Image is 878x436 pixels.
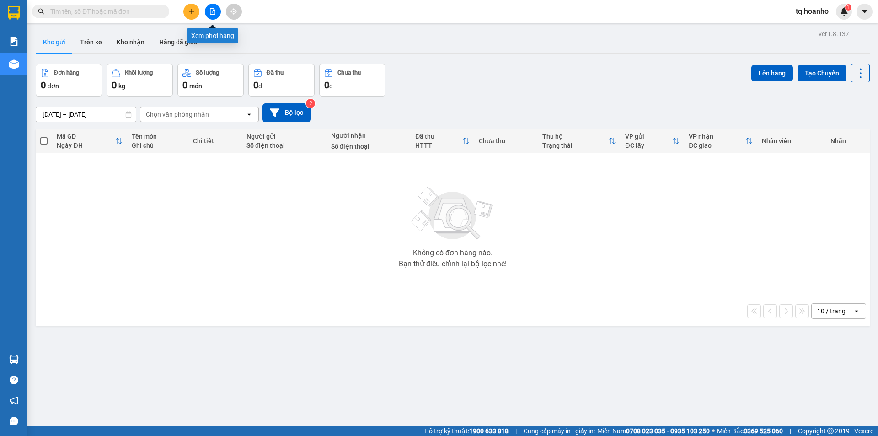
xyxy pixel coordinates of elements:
div: Thu hộ [542,133,609,140]
span: notification [10,396,18,405]
span: đ [258,82,262,90]
div: VP gửi [625,133,672,140]
div: Người gửi [246,133,322,140]
svg: open [246,111,253,118]
div: Không có đơn hàng nào. [413,249,493,257]
div: Ngày ĐH [57,142,115,149]
div: Người nhận [331,132,407,139]
span: món [189,82,202,90]
button: Hàng đã giao [152,31,205,53]
div: Trạng thái [542,142,609,149]
button: file-add [205,4,221,20]
span: Miền Bắc [717,426,783,436]
div: Tên món [132,133,183,140]
span: 0 [182,80,187,91]
div: Số điện thoại [331,143,407,150]
span: Miền Nam [597,426,710,436]
img: icon-new-feature [840,7,848,16]
button: Kho gửi [36,31,73,53]
button: Khối lượng0kg [107,64,173,97]
div: Xem phơi hàng [187,28,238,43]
div: Đơn hàng [54,70,79,76]
span: aim [230,8,237,15]
span: 0 [112,80,117,91]
button: Đã thu0đ [248,64,315,97]
th: Toggle SortBy [411,129,474,153]
span: ⚪️ [712,429,715,433]
button: Trên xe [73,31,109,53]
button: Chưa thu0đ [319,64,385,97]
span: plus [188,8,195,15]
th: Toggle SortBy [621,129,684,153]
th: Toggle SortBy [538,129,621,153]
div: Đã thu [415,133,462,140]
div: ver 1.8.137 [819,29,849,39]
th: Toggle SortBy [52,129,127,153]
div: Nhãn [830,137,865,145]
div: Mã GD [57,133,115,140]
img: warehouse-icon [9,59,19,69]
span: | [790,426,791,436]
button: caret-down [857,4,873,20]
div: Số lượng [196,70,219,76]
img: warehouse-icon [9,355,19,364]
span: tq.hoanho [788,5,836,17]
div: ĐC giao [689,142,745,149]
span: message [10,417,18,425]
strong: 0708 023 035 - 0935 103 250 [626,427,710,435]
strong: 1900 633 818 [469,427,509,435]
span: file-add [209,8,216,15]
div: ĐC lấy [625,142,672,149]
span: 1 [846,4,850,11]
span: 0 [253,80,258,91]
svg: open [853,307,860,315]
sup: 2 [306,99,315,108]
div: Chưa thu [337,70,361,76]
button: Lên hàng [751,65,793,81]
button: Đơn hàng0đơn [36,64,102,97]
div: 10 / trang [817,307,846,316]
span: Cung cấp máy in - giấy in: [524,426,595,436]
button: Tạo Chuyến [798,65,846,81]
span: question-circle [10,376,18,384]
span: Hỗ trợ kỹ thuật: [424,426,509,436]
div: Chi tiết [193,137,237,145]
div: Đã thu [267,70,284,76]
button: Số lượng0món [177,64,244,97]
div: VP nhận [689,133,745,140]
button: Kho nhận [109,31,152,53]
span: search [38,8,44,15]
th: Toggle SortBy [684,129,757,153]
button: aim [226,4,242,20]
span: 0 [41,80,46,91]
span: kg [118,82,125,90]
sup: 1 [845,4,851,11]
span: đ [329,82,333,90]
span: copyright [827,428,834,434]
img: solution-icon [9,37,19,46]
img: svg+xml;base64,PHN2ZyBjbGFzcz0ibGlzdC1wbHVnX19zdmciIHhtbG5zPSJodHRwOi8vd3d3LnczLm9yZy8yMDAwL3N2Zy... [407,182,498,246]
div: Chọn văn phòng nhận [146,110,209,119]
div: Nhân viên [762,137,821,145]
button: plus [183,4,199,20]
span: đơn [48,82,59,90]
div: HTTT [415,142,462,149]
img: logo-vxr [8,6,20,20]
input: Tìm tên, số ĐT hoặc mã đơn [50,6,158,16]
div: Số điện thoại [246,142,322,149]
div: Ghi chú [132,142,183,149]
div: Bạn thử điều chỉnh lại bộ lọc nhé! [399,260,507,268]
input: Select a date range. [36,107,136,122]
strong: 0369 525 060 [744,427,783,435]
span: | [515,426,517,436]
button: Bộ lọc [262,103,311,122]
span: 0 [324,80,329,91]
span: caret-down [861,7,869,16]
div: Chưa thu [479,137,533,145]
div: Khối lượng [125,70,153,76]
